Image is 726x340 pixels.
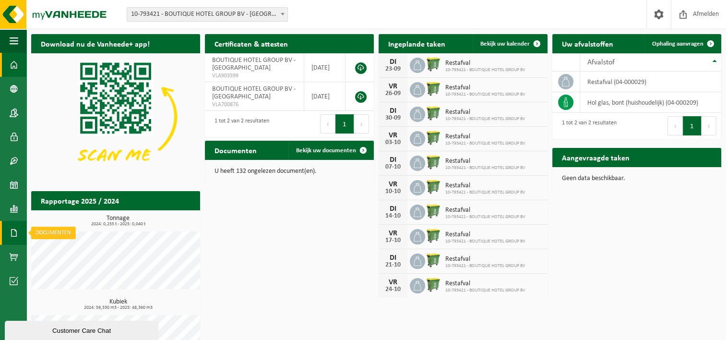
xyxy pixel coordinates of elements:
[379,34,455,53] h2: Ingeplande taken
[652,41,703,47] span: Ophaling aanvragen
[445,288,525,293] span: 10-793421 - BOUTIQUE HOTEL GROUP BV
[425,154,441,170] img: WB-0770-HPE-GN-50
[445,116,525,122] span: 10-793421 - BOUTIQUE HOTEL GROUP BV
[644,34,720,53] a: Ophaling aanvragen
[562,175,712,182] p: Geen data beschikbaar.
[31,53,200,180] img: Download de VHEPlus App
[557,115,617,136] div: 1 tot 2 van 2 resultaten
[129,210,199,229] a: Bekijk rapportage
[587,59,615,66] span: Afvalstof
[212,57,296,72] span: BOUTIQUE HOTEL GROUP BV - [GEOGRAPHIC_DATA]
[205,34,298,53] h2: Certificaten & attesten
[212,101,297,109] span: VLA700876
[425,130,441,146] img: WB-0770-HPE-GN-50
[127,8,287,21] span: 10-793421 - BOUTIQUE HOTEL GROUP BV - BRUGGE
[31,34,159,53] h2: Download nu de Vanheede+ app!
[383,156,403,164] div: DI
[445,141,525,146] span: 10-793421 - BOUTIQUE HOTEL GROUP BV
[445,165,525,171] span: 10-793421 - BOUTIQUE HOTEL GROUP BV
[473,34,547,53] a: Bekijk uw kalender
[445,158,525,165] span: Restafval
[383,205,403,213] div: DI
[383,83,403,90] div: VR
[36,305,200,310] span: 2024: 59,330 m3 - 2025: 48,360 m3
[552,34,623,53] h2: Uw afvalstoffen
[445,109,525,116] span: Restafval
[36,299,200,310] h3: Kubiek
[445,206,525,214] span: Restafval
[552,148,639,167] h2: Aangevraagde taken
[445,263,525,269] span: 10-793421 - BOUTIQUE HOTEL GROUP BV
[296,147,356,154] span: Bekijk uw documenten
[304,82,345,111] td: [DATE]
[127,7,288,22] span: 10-793421 - BOUTIQUE HOTEL GROUP BV - BRUGGE
[425,81,441,97] img: WB-0770-HPE-GN-50
[445,67,525,73] span: 10-793421 - BOUTIQUE HOTEL GROUP BV
[5,319,160,340] iframe: chat widget
[212,85,296,100] span: BOUTIQUE HOTEL GROUP BV - [GEOGRAPHIC_DATA]
[667,116,683,135] button: Previous
[425,252,441,268] img: WB-0770-HPE-GN-50
[683,116,702,135] button: 1
[580,72,721,92] td: restafval (04-000029)
[383,213,403,219] div: 14-10
[580,92,721,113] td: hol glas, bont (huishoudelijk) (04-000209)
[445,280,525,288] span: Restafval
[445,190,525,195] span: 10-793421 - BOUTIQUE HOTEL GROUP BV
[445,239,525,244] span: 10-793421 - BOUTIQUE HOTEL GROUP BV
[383,66,403,73] div: 23-09
[425,56,441,73] img: WB-0770-HPE-GN-50
[210,113,269,134] div: 1 tot 2 van 2 resultaten
[383,115,403,121] div: 30-09
[31,191,129,210] h2: Rapportage 2025 / 2024
[445,84,525,92] span: Restafval
[445,60,525,67] span: Restafval
[383,279,403,286] div: VR
[383,90,403,97] div: 26-09
[212,72,297,80] span: VLA903399
[425,277,441,293] img: WB-0770-HPE-GN-50
[383,164,403,170] div: 07-10
[445,214,525,220] span: 10-793421 - BOUTIQUE HOTEL GROUP BV
[383,188,403,195] div: 10-10
[320,114,335,134] button: Previous
[383,262,403,268] div: 21-10
[702,116,716,135] button: Next
[445,92,525,97] span: 10-793421 - BOUTIQUE HOTEL GROUP BV
[445,182,525,190] span: Restafval
[445,133,525,141] span: Restafval
[480,41,530,47] span: Bekijk uw kalender
[36,215,200,227] h3: Tonnage
[36,222,200,227] span: 2024: 0,255 t - 2025: 0,040 t
[445,255,525,263] span: Restafval
[383,139,403,146] div: 03-10
[383,181,403,188] div: VR
[445,231,525,239] span: Restafval
[425,105,441,121] img: WB-0770-HPE-GN-50
[335,114,354,134] button: 1
[205,141,266,159] h2: Documenten
[354,114,369,134] button: Next
[383,58,403,66] div: DI
[304,53,345,82] td: [DATE]
[425,203,441,219] img: WB-0770-HPE-GN-50
[383,237,403,244] div: 17-10
[383,107,403,115] div: DI
[214,168,364,175] p: U heeft 132 ongelezen document(en).
[383,132,403,139] div: VR
[383,230,403,237] div: VR
[288,141,373,160] a: Bekijk uw documenten
[383,286,403,293] div: 24-10
[425,179,441,195] img: WB-0770-HPE-GN-50
[383,254,403,262] div: DI
[425,228,441,244] img: WB-0770-HPE-GN-50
